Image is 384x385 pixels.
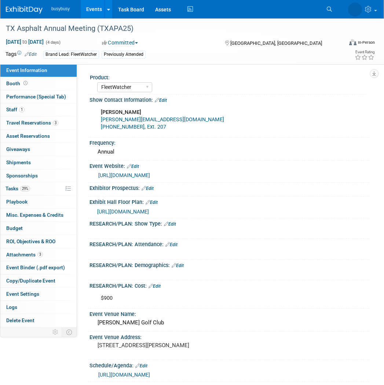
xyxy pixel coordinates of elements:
[6,159,31,165] span: Shipments
[6,291,39,297] span: Event Settings
[355,50,374,54] div: Event Rating
[6,50,37,59] td: Tags
[0,222,77,235] a: Budget
[98,342,198,349] pre: [STREET_ADDRESS][PERSON_NAME]
[6,304,17,310] span: Logs
[89,197,369,206] div: Exhibit Hall Floor Plan:
[43,51,99,58] div: Brand Lead: FleetWatcher
[19,107,25,112] span: 1
[230,40,322,46] span: [GEOGRAPHIC_DATA], [GEOGRAPHIC_DATA]
[135,363,147,368] a: Edit
[95,317,364,328] div: [PERSON_NAME] Golf Club
[0,235,77,248] a: ROI, Objectives & ROO
[51,6,70,11] span: busybusy
[89,94,369,104] div: Show Contact Information:
[6,133,50,139] span: Asset Reservations
[6,186,30,191] span: Tasks
[6,225,23,231] span: Budget
[6,107,25,112] span: Staff
[6,120,58,126] span: Travel Reservations
[97,209,149,215] a: [URL][DOMAIN_NAME]
[37,252,43,257] span: 3
[0,301,77,314] a: Logs
[164,222,176,227] a: Edit
[22,80,29,86] span: Booth not reserved yet
[101,116,224,123] a: [PERSON_NAME][EMAIL_ADDRESS][DOMAIN_NAME]
[3,22,338,35] div: TX Asphalt Annual Meeting (TXAPA25)
[25,52,37,57] a: Edit
[6,238,55,244] span: ROI, Objectives & ROO
[0,209,77,222] a: Misc. Expenses & Credits
[98,372,150,378] a: [URL][DOMAIN_NAME]
[89,137,369,147] div: Frequency:
[89,260,369,269] div: RESEARCH/PLAN: Demographics:
[89,360,369,370] div: Schedule/Agenda:
[6,265,65,270] span: Event Binder (.pdf export)
[0,274,77,287] a: Copy/Duplicate Event
[0,314,77,327] a: Delete Event
[318,38,375,49] div: Event Format
[89,309,369,318] div: Event Venue Name:
[6,67,47,73] span: Event Information
[155,98,167,103] a: Edit
[6,173,38,179] span: Sponsorships
[6,317,34,323] span: Delete Event
[89,239,369,248] div: RESEARCH/PLAN: Attendance:
[0,182,77,195] a: Tasks29%
[62,327,77,337] td: Toggle Event Tabs
[95,146,364,158] div: Annual
[0,64,77,77] a: Event Information
[49,327,62,337] td: Personalize Event Tab Strip
[0,143,77,156] a: Giveaways
[99,39,141,46] button: Committed
[89,332,369,341] div: Event Venue Address:
[0,248,77,261] a: Attachments3
[0,195,77,208] a: Playbook
[142,186,154,191] a: Edit
[149,284,161,289] a: Edit
[165,242,178,247] a: Edit
[98,172,150,178] a: [URL][DOMAIN_NAME]
[0,77,77,90] a: Booth
[6,212,63,218] span: Misc. Expenses & Credits
[6,80,29,86] span: Booth
[21,39,28,45] span: to
[0,103,77,116] a: Staff1
[6,278,55,284] span: Copy/Duplicate Event
[89,161,369,170] div: Event Website:
[0,261,77,274] a: Event Binder (.pdf export)
[6,94,66,100] span: Performance (Special Tab)
[96,291,311,306] div: $900
[6,199,28,205] span: Playbook
[6,252,43,258] span: Attachments
[127,164,139,169] a: Edit
[6,39,44,45] span: [DATE] [DATE]
[146,200,158,205] a: Edit
[45,40,61,45] span: (4 days)
[349,39,356,45] img: Format-Inperson.png
[102,51,146,58] div: Previously Attended
[0,288,77,301] a: Event Settings
[101,124,166,130] a: [PHONE_NUMBER], Ext. 207
[0,156,77,169] a: Shipments
[53,120,58,126] span: 3
[0,130,77,143] a: Asset Reservations
[0,116,77,129] a: Travel Reservations3
[6,146,30,152] span: Giveaways
[358,40,375,45] div: In-Person
[89,183,369,192] div: Exhibitor Prospectus:
[89,280,369,290] div: RESEARCH/PLAN: Cost:
[6,6,43,14] img: ExhibitDay
[20,186,30,191] span: 29%
[172,263,184,268] a: Edit
[0,90,77,103] a: Performance (Special Tab)
[90,72,366,81] div: Product:
[89,218,369,228] div: RESEARCH/PLAN: Show Type:
[101,109,141,115] b: [PERSON_NAME]
[0,169,77,182] a: Sponsorships
[348,3,362,17] img: Braden Gillespie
